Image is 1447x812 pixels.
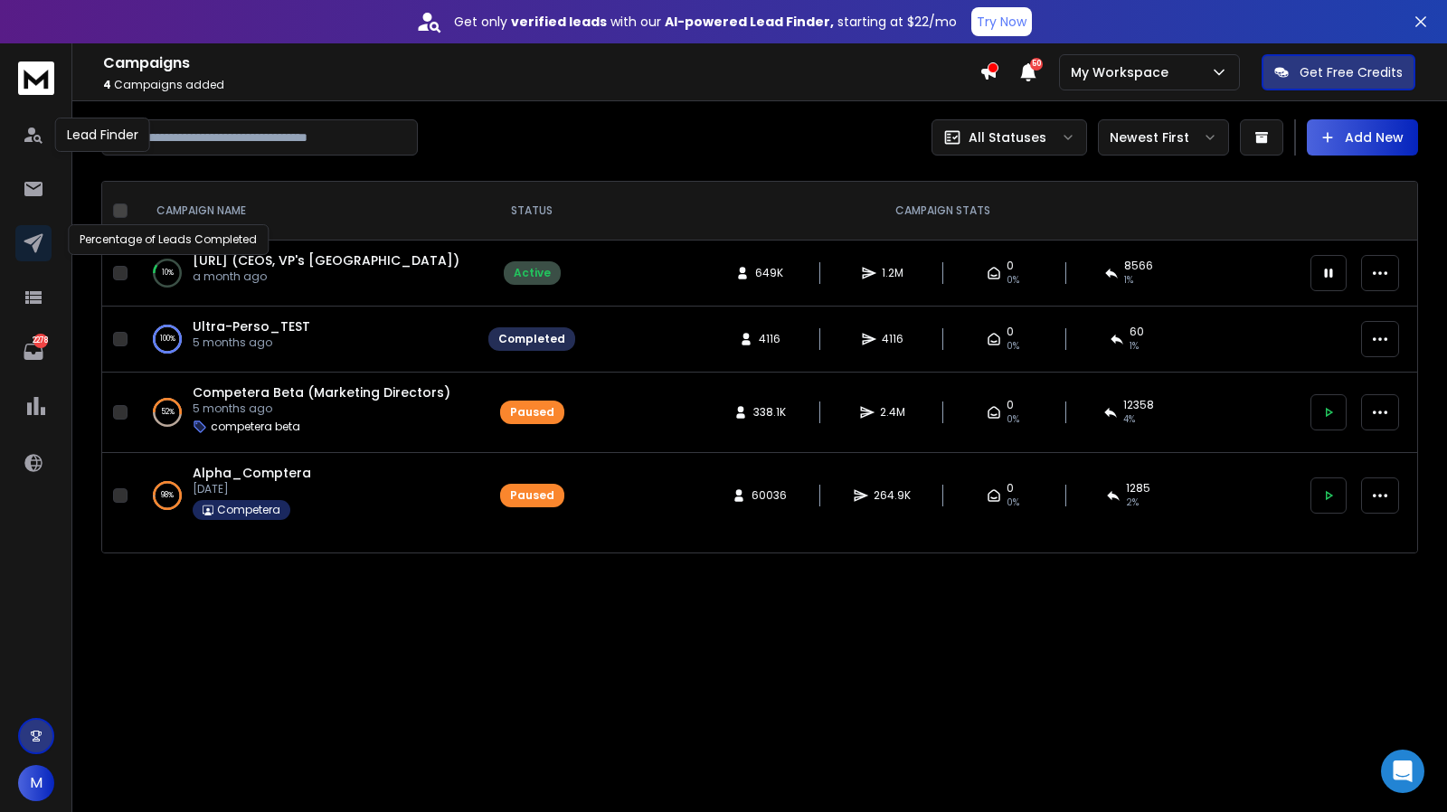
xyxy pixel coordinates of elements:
div: Open Intercom Messenger [1381,750,1424,793]
a: Alpha_Comptera [193,464,311,482]
span: 0% [1007,412,1019,427]
div: Active [514,266,551,280]
th: CAMPAIGN STATS [586,182,1300,241]
p: Campaigns added [103,78,979,92]
span: 2 % [1126,496,1139,510]
p: [DATE] [193,482,311,496]
span: 4 % [1123,412,1135,427]
span: 649K [755,266,783,280]
button: M [18,765,54,801]
p: Get only with our starting at $22/mo [454,13,957,31]
p: competera beta [211,420,300,434]
span: 0 [1007,481,1014,496]
span: 60036 [752,488,787,503]
td: 10%[URL] (CEOS, VP's [GEOGRAPHIC_DATA])a month ago [135,241,478,307]
strong: verified leads [511,13,607,31]
p: 52 % [161,403,175,421]
span: 1 % [1130,339,1139,354]
a: Competera Beta (Marketing Directors) [193,383,450,401]
span: 0 [1007,398,1014,412]
span: 1 % [1124,273,1133,288]
span: 12358 [1123,398,1154,412]
th: CAMPAIGN NAME [135,182,478,241]
span: 60 [1130,325,1144,339]
div: Paused [510,488,554,503]
button: Add New [1307,119,1418,156]
div: Paused [510,405,554,420]
span: 50 [1030,58,1043,71]
span: 1.2M [882,266,903,280]
span: 338.1K [753,405,786,420]
span: 0 [1007,259,1014,273]
th: STATUS [478,182,586,241]
button: Get Free Credits [1262,54,1415,90]
p: a month ago [193,269,459,284]
td: 98%Alpha_Comptera[DATE]Competera [135,453,478,539]
button: Try Now [971,7,1032,36]
div: Percentage of Leads Completed [68,224,269,255]
button: Newest First [1098,119,1229,156]
p: 5 months ago [193,401,450,416]
h1: Campaigns [103,52,979,74]
p: 98 % [161,486,174,505]
td: 52%Competera Beta (Marketing Directors)5 months agocompetera beta [135,373,478,453]
p: 100 % [160,330,175,348]
span: 0% [1007,496,1019,510]
span: 4116 [759,332,780,346]
a: [URL] (CEOS, VP's [GEOGRAPHIC_DATA]) [193,251,459,269]
p: 2278 [33,334,48,348]
a: 2278 [15,334,52,370]
div: Completed [498,332,565,346]
span: 2.4M [880,405,905,420]
p: Try Now [977,13,1026,31]
span: 1285 [1126,481,1150,496]
td: 100%Ultra-Perso_TEST5 months ago [135,307,478,373]
p: All Statuses [969,128,1046,146]
div: Lead Finder [55,118,150,152]
span: 0 [1007,325,1014,339]
span: 4116 [882,332,903,346]
p: My Workspace [1071,63,1176,81]
span: 264.9K [874,488,911,503]
p: Get Free Credits [1300,63,1403,81]
p: 5 months ago [193,335,310,350]
p: Competera [217,503,280,517]
span: 0% [1007,273,1019,288]
span: 4 [103,77,111,92]
a: Ultra-Perso_TEST [193,317,310,335]
strong: AI-powered Lead Finder, [665,13,834,31]
img: logo [18,61,54,95]
span: 8566 [1124,259,1153,273]
span: 0% [1007,339,1019,354]
p: 10 % [162,264,174,282]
